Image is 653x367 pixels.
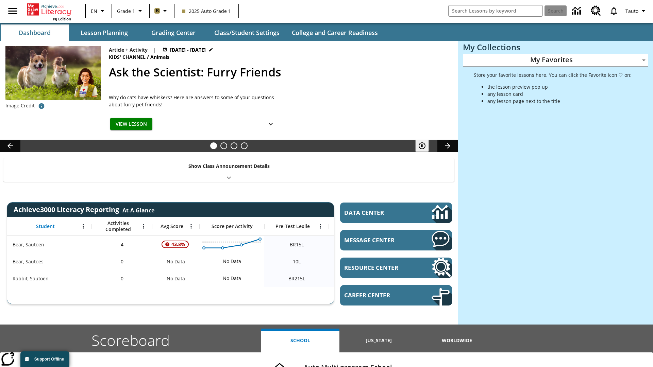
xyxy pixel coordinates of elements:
[219,272,245,285] div: No Data, Rabbit, Sautoen
[339,329,418,352] button: [US_STATE]
[34,357,64,362] span: Support Offline
[152,253,200,270] div: No Data, Bear, Sautoes
[587,2,605,20] a: Resource Center, Will open in new tab
[329,253,394,270] div: 10 Lexile, ER, Based on the Lexile Reading measure, student is an Emerging Reader (ER) and will h...
[487,90,632,98] li: any lesson card
[188,162,270,170] p: Show Class Announcement Details
[20,351,69,367] button: Support Offline
[487,83,632,90] li: the lesson preview pop up
[138,221,149,231] button: Open Menu
[5,46,101,100] img: Avatar of the scientist with a cat and dog standing in a grassy field in the background
[91,7,97,15] span: EN
[114,5,147,17] button: Grade: Grade 1, Select a grade
[340,285,452,305] a: Career Center
[219,255,245,268] div: No Data, Bear, Sautoes
[109,64,450,81] h2: Ask the Scientist: Furry Friends
[449,5,542,16] input: search field
[152,270,200,287] div: No Data, Rabbit, Sautoen
[463,54,648,67] div: My Favorites
[152,236,200,253] div: , 43.8%, Attention! This student's Average First Try Score of 43.8% is below 65%, Bear, Sautoen
[36,223,55,229] span: Student
[1,24,69,41] button: Dashboard
[78,221,88,231] button: Open Menu
[92,253,152,270] div: 0, Bear, Sautoes
[329,236,394,253] div: 10 Lexile, ER, Based on the Lexile Reading measure, student is an Emerging Reader (ER) and will h...
[27,3,71,16] a: Home
[209,24,285,41] button: Class/Student Settings
[150,53,171,61] span: Animals
[147,54,149,60] span: /
[340,258,452,278] a: Resource Center, Will open in new tab
[92,236,152,253] div: 4, Bear, Sautoen
[625,7,638,15] span: Tauto
[3,1,23,21] button: Open side menu
[220,142,227,149] button: Slide 2 Cars of the Future?
[568,2,587,20] a: Data Center
[623,5,650,17] button: Profile/Settings
[286,24,383,41] button: College and Career Readiness
[275,223,310,229] span: Pre-Test Lexile
[3,158,454,182] div: Show Class Announcement Details
[264,118,278,130] button: Show Details
[212,223,253,229] span: Score per Activity
[122,205,154,214] div: At-A-Glance
[121,241,123,248] span: 4
[182,7,231,15] span: 2025 Auto Grade 1
[231,142,237,149] button: Slide 3 Pre-release lesson
[53,16,71,21] span: NJ Edition
[329,270,394,287] div: Beginning reader 215 Lexile, ER, Based on the Lexile Reading measure, student is an Emerging Read...
[487,98,632,105] li: any lesson page next to the title
[163,272,188,285] span: No Data
[340,230,452,250] a: Message Center
[418,329,496,352] button: Worldwide
[117,7,135,15] span: Grade 1
[186,221,196,231] button: Open Menu
[344,236,411,244] span: Message Center
[27,2,71,21] div: Home
[109,46,148,53] p: Article + Activity
[463,42,648,52] h3: My Collections
[96,220,140,232] span: Activities Completed
[152,5,172,17] button: Boost Class color is light brown. Change class color
[88,5,110,17] button: Language: EN, Select a language
[139,24,207,41] button: Grading Center
[121,275,123,282] span: 0
[109,94,279,108] div: Why do cats have whiskers? Here are answers to some of your questions about furry pet friends!
[315,221,325,231] button: Open Menu
[340,203,452,223] a: Data Center
[121,258,123,265] span: 0
[92,270,152,287] div: 0, Rabbit, Sautoen
[170,46,206,53] span: [DATE] - [DATE]
[437,140,458,152] button: Lesson carousel, Next
[415,140,436,152] div: Pause
[156,6,159,15] span: B
[344,209,408,216] span: Data Center
[161,223,183,229] span: Avg Score
[161,46,215,53] button: Jul 11 - Oct 31 Choose Dates
[13,241,44,248] span: Bear, Sautoen
[605,2,623,20] a: Notifications
[14,205,154,214] span: Achieve3000 Literacy Reporting
[241,142,248,149] button: Slide 4 Remembering Justice O'Connor
[13,258,44,265] span: Bear, Sautoes
[35,100,48,112] button: Credit: background: Nataba/iStock/Getty Images Plus inset: Janos Jantner
[288,275,305,282] span: Beginning reader 215 Lexile, Rabbit, Sautoen
[110,118,152,130] button: View Lesson
[5,102,35,109] p: Image Credit
[70,24,138,41] button: Lesson Planning
[474,71,632,78] p: Store your favorite lessons here. You can click the Favorite icon ♡ on:
[210,142,217,149] button: Slide 1 Ask the Scientist: Furry Friends
[415,140,429,152] button: Pause
[290,241,304,248] span: Beginning reader 15 Lexile, Bear, Sautoen
[261,329,339,352] button: School
[293,258,301,265] span: 10 Lexile, Bear, Sautoes
[153,46,156,53] span: |
[344,291,411,299] span: Career Center
[169,238,188,250] span: 43.8%
[13,275,49,282] span: Rabbit, Sautoen
[109,53,147,61] span: Kids' Channel
[163,255,188,268] span: No Data
[344,264,411,272] span: Resource Center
